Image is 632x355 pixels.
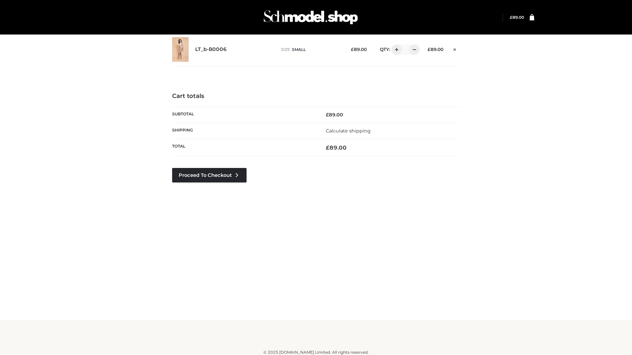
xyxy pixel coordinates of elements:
img: Schmodel Admin 964 [261,4,360,30]
a: Calculate shipping [326,128,371,134]
div: QTY: [373,44,417,55]
span: £ [326,112,329,118]
bdi: 89.00 [326,144,347,151]
bdi: 89.00 [326,112,343,118]
span: SMALL [292,47,306,52]
bdi: 89.00 [510,15,524,20]
th: Total [172,139,316,156]
a: £89.00 [510,15,524,20]
th: Shipping [172,123,316,139]
bdi: 89.00 [428,47,443,52]
span: £ [510,15,513,20]
span: £ [351,47,354,52]
span: £ [326,144,329,151]
p: size : [281,47,341,53]
a: LT_b-B0006 [195,46,227,53]
a: Proceed to Checkout [172,168,247,182]
a: Remove this item [450,44,460,53]
span: £ [428,47,431,52]
h4: Cart totals [172,93,460,100]
th: Subtotal [172,106,316,123]
bdi: 89.00 [351,47,367,52]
